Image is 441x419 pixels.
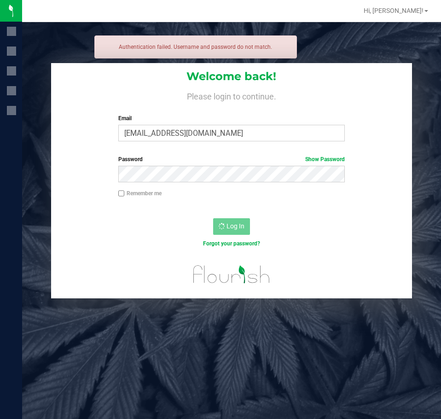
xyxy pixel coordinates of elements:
div: Authentication failed. Username and password do not match. [94,35,297,58]
a: Forgot your password? [203,240,260,247]
h1: Welcome back! [51,70,412,82]
label: Remember me [118,189,162,198]
img: flourish_logo.svg [186,258,277,291]
h4: Please login to continue. [51,90,412,101]
button: Log In [213,218,250,235]
input: Remember me [118,190,125,197]
span: Password [118,156,143,163]
label: Email [118,114,345,122]
span: Hi, [PERSON_NAME]! [364,7,424,14]
span: Log In [226,222,244,230]
a: Show Password [305,156,345,163]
